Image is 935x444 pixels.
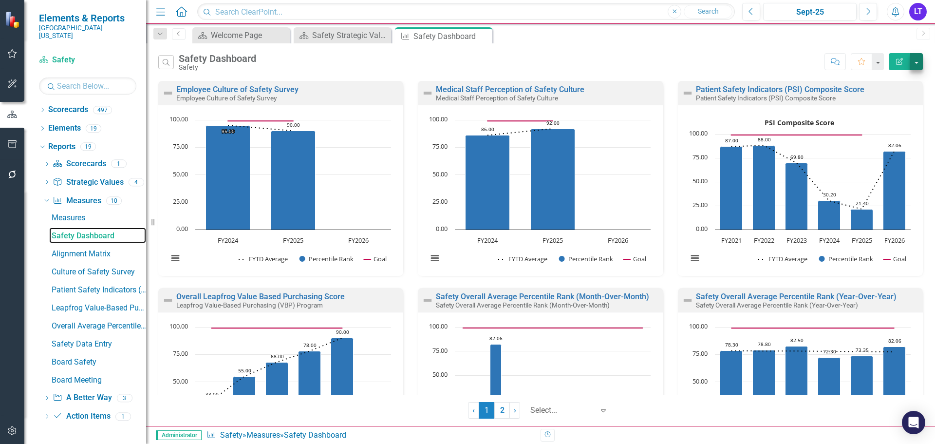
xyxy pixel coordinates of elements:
[472,405,475,415] span: ‹
[688,251,702,265] button: View chart menu, PSI Composite Score
[682,294,693,306] img: Not Defined
[52,268,146,276] div: Culture of Safety Survey
[238,367,251,374] text: 55.00
[52,213,146,222] div: Measures
[850,209,873,230] path: FY2025, 21.4. Percentile Rank.
[423,115,658,273] div: Chart. Highcharts interactive chart.
[296,29,389,41] a: Safety Strategic Value Dashboard
[218,236,239,245] text: FY2024
[785,346,807,437] path: FY2023, 82.5. Percentile Rank.
[48,123,81,134] a: Elements
[819,254,874,263] button: Show Percentile Rank
[39,55,136,66] a: Safety
[52,340,146,348] div: Safety Data Entry
[514,405,516,415] span: ›
[481,126,494,133] text: 86.00
[176,94,277,102] small: Employee Culture of Safety Survey
[336,328,349,335] text: 90.00
[489,335,503,342] text: 82.06
[436,85,584,94] a: Medical Staff Perception of Safety Culture
[531,129,575,230] path: FY2025, 92. Percentile Rank.
[883,254,906,263] button: Show Goal
[52,232,146,240] div: Safety Dashboard
[486,119,555,123] g: Goal, series 3 of 3. Line with 3 data points.
[720,346,905,437] g: Percentile Rank, series 1 of 3. Bar series with 6 bars.
[678,81,923,276] div: Double-Click to Edit
[364,254,387,263] button: Show Goal
[818,200,840,230] path: FY2024, 30.2. Percentile Rank.
[49,336,146,351] a: Safety Data Entry
[283,236,303,245] text: FY2025
[432,197,448,206] text: 25.00
[477,236,498,245] text: FY2024
[176,301,323,309] small: Leapfrog Value-Based Purchasing (VBP) Program
[220,430,243,440] a: Safety
[856,347,869,353] text: 73.35
[331,338,354,437] path: FY2025, 90. Percentile Rank.
[542,236,563,245] text: FY2025
[758,254,808,263] button: Show FYTD Average
[856,200,869,207] text: 21.40
[49,372,146,387] a: Board Meeting
[162,294,174,306] img: Not Defined
[479,402,494,419] span: 1
[348,236,369,245] text: FY2026
[53,392,112,404] a: A Better Way
[52,322,146,330] div: Overall Average Percentile Rank-Safety
[720,145,905,230] g: Percentile Rank, series 2 of 3. Bar series with 6 bars.
[39,24,136,40] small: [GEOGRAPHIC_DATA][US_STATE]
[490,344,502,424] path: Sept-25, 82.06. Percentile Rank.
[53,411,110,422] a: Action Items
[206,125,250,230] path: FY2024, 95. Percentile Rank.
[422,87,433,99] img: Not Defined
[48,104,88,116] a: Scorecards
[52,304,146,312] div: Leapfrog Value-Based Purchasing (VBP) Program
[436,224,448,233] text: 0.00
[432,170,448,178] text: 50.00
[195,29,287,41] a: Welcome Page
[303,342,317,348] text: 78.00
[790,337,804,344] text: 82.50
[86,124,101,133] div: 19
[312,29,389,41] div: Safety Strategic Value Dashboard
[696,301,858,309] small: Safety Overall Average Percentile Rank (Year-Over-Year)
[48,141,75,153] a: Reports
[173,349,188,358] text: 75.00
[785,163,807,230] path: FY2023, 69.8. Percentile Rank.
[206,391,219,398] text: 33.00
[80,143,96,151] div: 19
[111,160,127,168] div: 1
[466,120,619,230] g: Percentile Rank, series 2 of 3. Bar series with 3 bars.
[422,294,433,306] img: Not Defined
[299,351,321,437] path: FY2024, 78. Percentile Rank.
[436,292,649,301] a: Safety Overall Average Percentile Rank (Month-Over-Month)
[729,326,896,330] g: Goal, series 2 of 3. Line with 6 data points.
[767,6,853,18] div: Sept-25
[173,170,188,178] text: 50.00
[823,191,836,198] text: 30.20
[117,394,132,402] div: 3
[909,3,927,20] button: LT
[206,120,359,230] g: Percentile Rank, series 2 of 3. Bar series with 3 bars.
[115,412,131,421] div: 1
[823,348,836,355] text: 72.30
[239,254,289,263] button: Show FYTD Average
[818,357,840,437] path: FY2024, 72.3. Percentile Rank.
[176,224,188,233] text: 0.00
[436,94,558,102] small: Medical Staff Perception of Safety Culture
[176,85,299,94] a: Employee Culture of Safety Survey
[173,142,188,151] text: 75.00
[52,286,146,294] div: Patient Safety Indicators (PSI)
[49,300,146,315] a: Leapfrog Value-Based Purchasing (VBP) Program
[696,292,897,301] a: Safety Overall Average Percentile Rank (Year-Over-Year)
[692,200,708,209] text: 25.00
[546,119,560,126] text: 92.00
[720,350,742,437] path: FY2021, 78.3. Percentile Rank.
[129,178,144,186] div: 4
[201,327,375,437] g: Percentile Rank, series 2 of 3. Bar series with 6 bars.
[53,195,101,207] a: Measures
[5,11,22,28] img: ClearPoint Strategy
[284,430,346,440] div: Safety Dashboard
[692,349,708,358] text: 75.00
[696,85,864,94] a: Patient Safety Indicators (PSI) Composite Score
